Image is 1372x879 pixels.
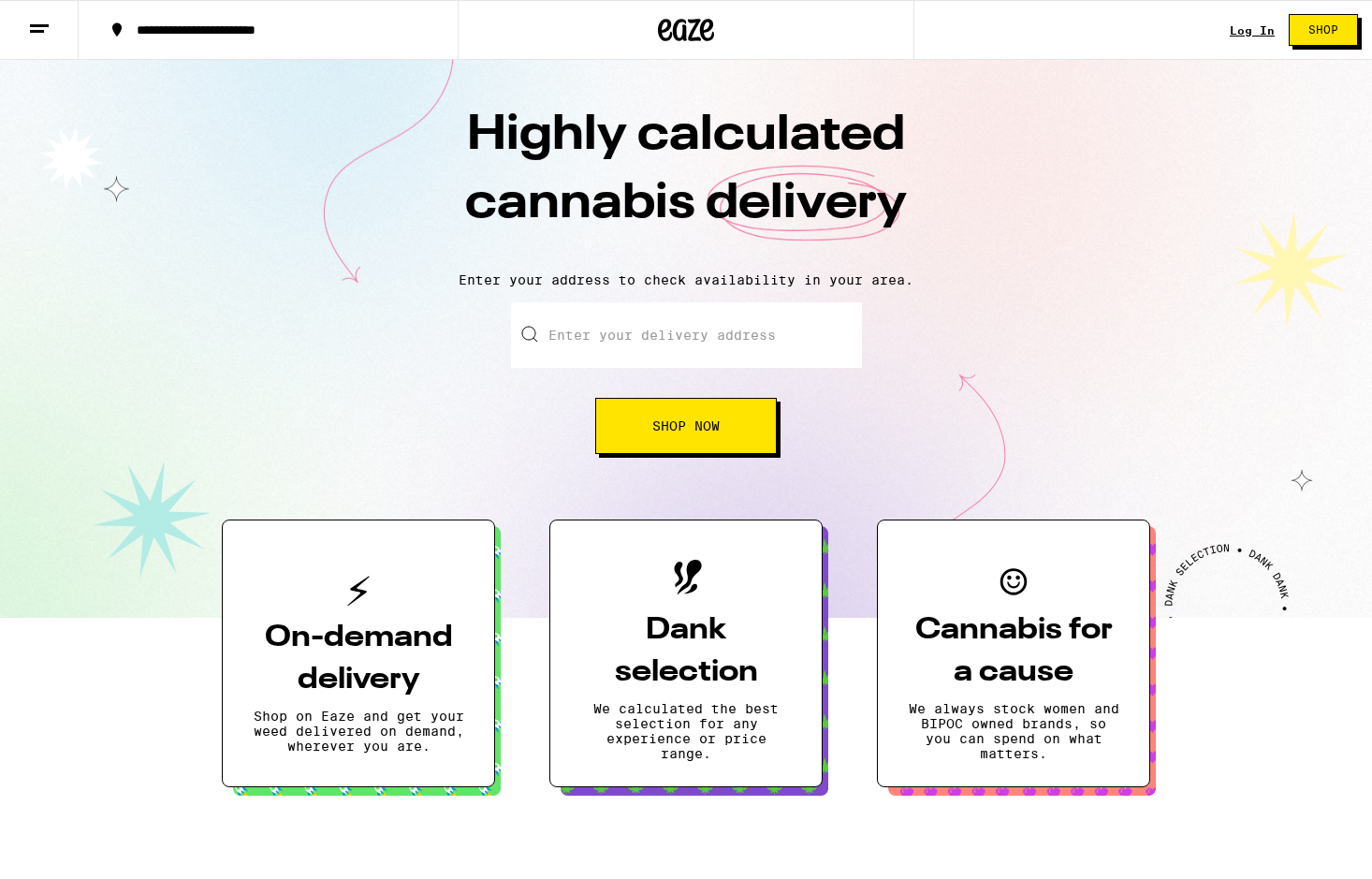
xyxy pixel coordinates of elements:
span: Shop [1308,24,1338,36]
p: We always stock women and BIPOC owned brands, so you can spend on what matters. [908,701,1119,761]
h3: On-demand delivery [253,617,464,701]
button: On-demand deliveryShop on Eaze and get your weed delivered on demand, wherever you are. [222,520,495,787]
p: Enter your address to check availability in your area. [19,272,1353,287]
button: Shop Now [595,398,777,454]
a: Log In [1230,24,1275,37]
a: Shop [1275,14,1372,46]
h3: Cannabis for a cause [908,609,1119,694]
button: Dank selectionWe calculated the best selection for any experience or price range. [549,520,823,787]
p: Shop on Eaze and get your weed delivered on demand, wherever you are. [253,709,464,754]
h3: Dank selection [580,609,792,694]
span: Shop Now [652,419,720,432]
h1: Highly calculated cannabis delivery [358,102,1014,257]
input: Enter your delivery address [511,302,862,368]
button: Cannabis for a causeWe always stock women and BIPOC owned brands, so you can spend on what matters. [877,520,1150,787]
p: We calculated the best selection for any experience or price range. [580,701,792,761]
button: Shop [1289,14,1358,46]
